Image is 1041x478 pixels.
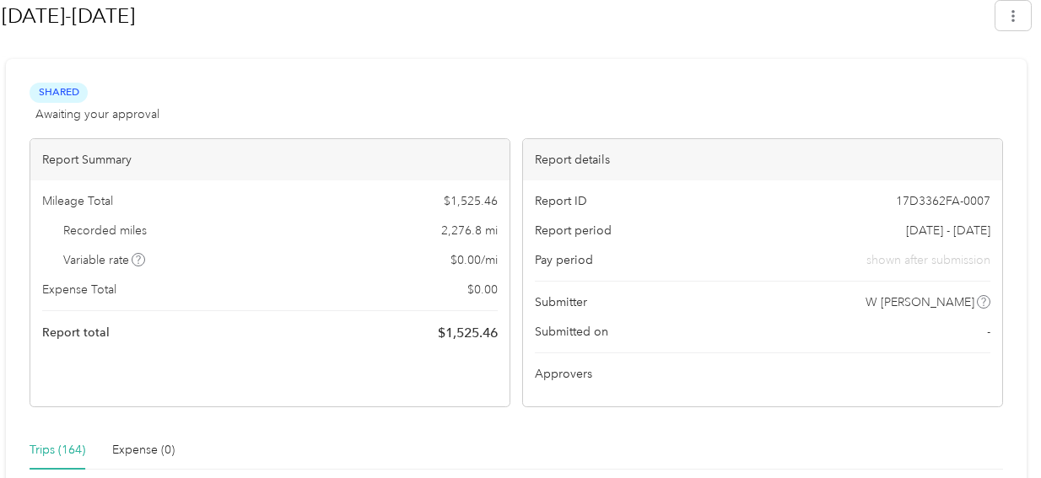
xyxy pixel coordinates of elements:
span: Awaiting your approval [35,105,159,123]
span: [DATE] - [DATE] [906,222,990,239]
span: W [PERSON_NAME] [866,293,974,311]
span: Submitter [535,293,587,311]
span: 2,276.8 mi [441,222,498,239]
span: Recorded miles [63,222,147,239]
span: shown after submission [866,251,990,269]
span: $ 0.00 [467,281,498,298]
span: 17D3362FA-0007 [896,192,990,210]
span: $ 0.00 / mi [450,251,498,269]
span: Expense Total [42,281,116,298]
span: Report total [42,324,110,341]
span: Shared [30,83,88,102]
div: Expense (0) [112,441,175,459]
span: $ 1,525.46 [438,323,498,343]
span: Mileage Total [42,192,113,210]
div: Trips (164) [30,441,85,459]
span: Pay period [535,251,593,269]
div: Report Summary [30,139,510,180]
span: $ 1,525.46 [444,192,498,210]
span: Report period [535,222,612,239]
span: Submitted on [535,323,608,341]
span: Report ID [535,192,587,210]
span: Approvers [535,365,592,383]
div: Report details [523,139,1002,180]
span: - [987,323,990,341]
span: Variable rate [63,251,146,269]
